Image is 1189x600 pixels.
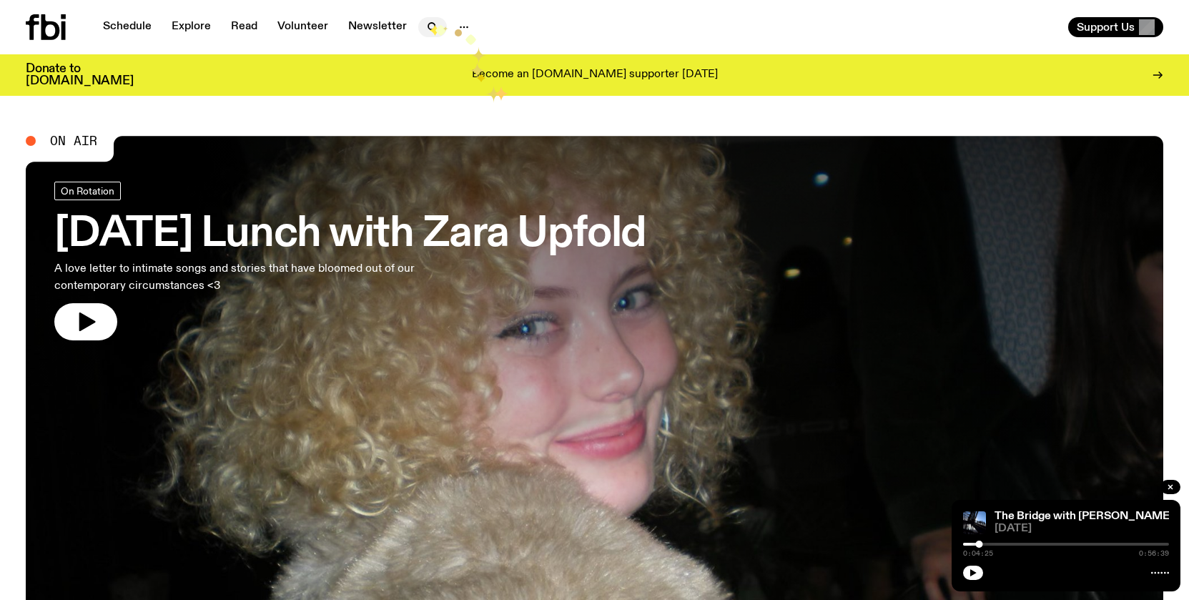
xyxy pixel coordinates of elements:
[54,260,420,295] p: A love letter to intimate songs and stories that have bloomed out of our contemporary circumstanc...
[54,182,121,200] a: On Rotation
[963,550,993,557] span: 0:04:25
[222,17,266,37] a: Read
[1139,550,1169,557] span: 0:56:39
[269,17,337,37] a: Volunteer
[26,63,134,87] h3: Donate to [DOMAIN_NAME]
[340,17,415,37] a: Newsletter
[50,134,97,147] span: On Air
[995,511,1173,522] a: The Bridge with [PERSON_NAME]
[995,523,1169,534] span: [DATE]
[1068,17,1163,37] button: Support Us
[163,17,219,37] a: Explore
[54,215,646,255] h3: [DATE] Lunch with Zara Upfold
[963,511,986,534] img: People climb Sydney's Harbour Bridge
[472,69,718,82] p: Become an [DOMAIN_NAME] supporter [DATE]
[61,185,114,196] span: On Rotation
[94,17,160,37] a: Schedule
[1077,21,1135,34] span: Support Us
[54,182,646,340] a: [DATE] Lunch with Zara UpfoldA love letter to intimate songs and stories that have bloomed out of...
